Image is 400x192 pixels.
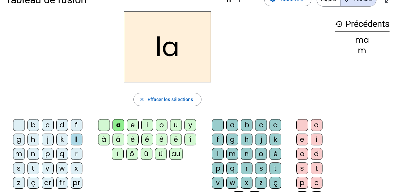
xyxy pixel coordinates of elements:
[42,148,54,160] div: p
[335,36,390,44] div: ma
[42,162,54,174] div: v
[184,134,196,145] div: î
[13,177,25,189] div: z
[170,119,182,131] div: u
[296,177,308,189] div: p
[139,96,145,102] mat-icon: close
[296,162,308,174] div: s
[255,119,267,131] div: c
[335,20,343,28] mat-icon: history
[141,148,152,160] div: û
[56,134,68,145] div: k
[13,162,25,174] div: s
[270,162,281,174] div: t
[255,177,267,189] div: z
[27,134,39,145] div: h
[71,177,82,189] div: pr
[241,148,252,160] div: n
[156,134,167,145] div: ê
[126,148,138,160] div: ô
[127,134,139,145] div: è
[270,119,281,131] div: d
[311,177,322,189] div: c
[127,119,139,131] div: e
[270,134,281,145] div: k
[155,148,167,160] div: ü
[184,119,196,131] div: y
[156,119,167,131] div: o
[255,134,267,145] div: j
[270,177,281,189] div: ç
[335,47,390,54] div: m
[113,119,124,131] div: a
[141,134,153,145] div: é
[133,93,201,106] button: Effacer les sélections
[56,177,68,189] div: fr
[241,119,252,131] div: b
[226,119,238,131] div: a
[71,148,82,160] div: r
[71,162,82,174] div: x
[124,11,211,82] h2: la
[27,177,39,189] div: ç
[241,162,252,174] div: r
[226,148,238,160] div: m
[311,134,322,145] div: i
[42,119,54,131] div: c
[170,134,182,145] div: ë
[42,177,54,189] div: cr
[226,162,238,174] div: q
[226,134,238,145] div: g
[13,134,25,145] div: g
[255,162,267,174] div: s
[27,148,39,160] div: n
[241,177,252,189] div: x
[42,134,54,145] div: j
[56,148,68,160] div: q
[169,148,183,160] div: au
[71,119,82,131] div: f
[112,148,124,160] div: ï
[27,119,39,131] div: b
[212,134,224,145] div: f
[27,162,39,174] div: t
[212,162,224,174] div: p
[212,177,224,189] div: v
[148,96,193,103] span: Effacer les sélections
[311,162,322,174] div: t
[56,162,68,174] div: w
[255,148,267,160] div: o
[212,148,224,160] div: l
[311,148,322,160] div: d
[71,134,82,145] div: l
[311,119,322,131] div: a
[335,17,390,32] h3: Précédents
[296,134,308,145] div: e
[241,134,252,145] div: h
[56,119,68,131] div: d
[13,148,25,160] div: m
[98,134,110,145] div: à
[226,177,238,189] div: w
[270,148,281,160] div: é
[141,119,153,131] div: i
[113,134,124,145] div: â
[296,148,308,160] div: o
